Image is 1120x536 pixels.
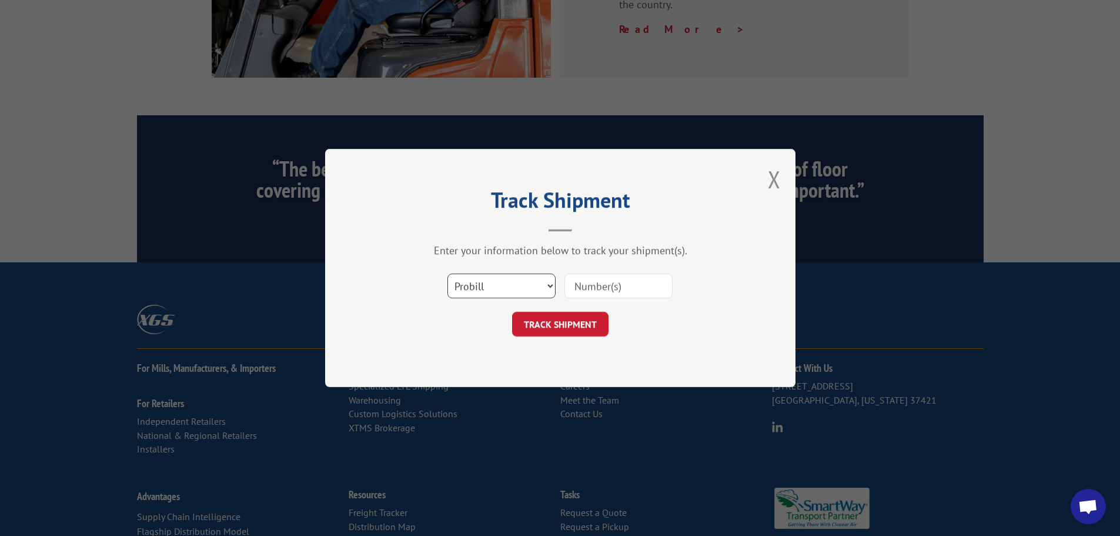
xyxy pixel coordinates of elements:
h2: Track Shipment [384,192,737,214]
div: Enter your information below to track your shipment(s). [384,244,737,257]
div: Open chat [1071,489,1106,524]
button: Close modal [768,164,781,195]
input: Number(s) [564,274,673,298]
button: TRACK SHIPMENT [512,312,609,337]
